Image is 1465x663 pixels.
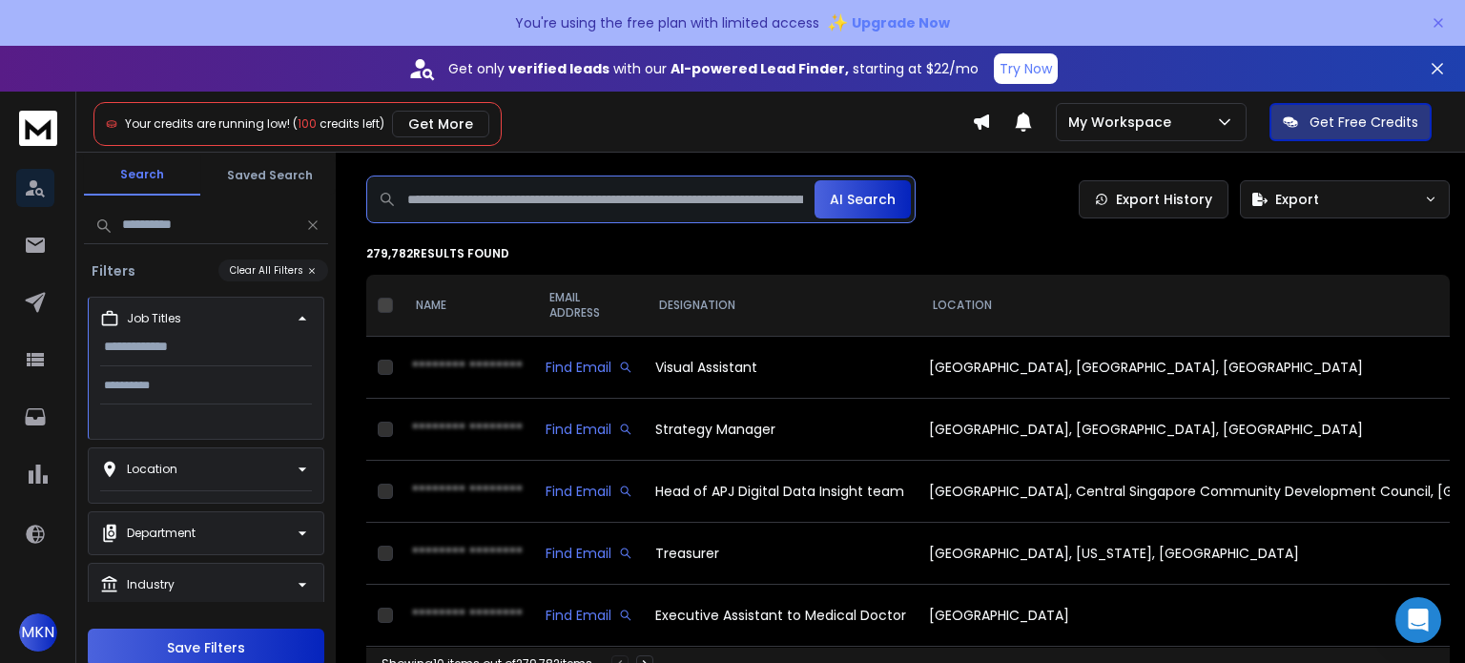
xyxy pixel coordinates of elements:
button: Search [84,155,200,196]
div: Find Email [546,482,632,501]
span: Your credits are running low! [125,115,290,132]
button: Clear All Filters [218,259,328,281]
td: Visual Assistant [644,337,918,399]
p: Try Now [1000,59,1052,78]
span: ( credits left) [293,115,384,132]
th: DESIGNATION [644,275,918,337]
td: Strategy Manager [644,399,918,461]
div: Find Email [546,606,632,625]
p: Get only with our starting at $22/mo [448,59,979,78]
p: You're using the free plan with limited access [515,13,819,32]
th: NAME [401,275,534,337]
p: My Workspace [1068,113,1179,132]
img: logo [19,111,57,146]
strong: AI-powered Lead Finder, [671,59,849,78]
button: MKN [19,613,57,652]
p: 279,782 results found [366,246,1450,261]
a: Export History [1079,180,1228,218]
th: EMAIL ADDRESS [534,275,644,337]
span: Export [1275,190,1319,209]
p: Get Free Credits [1310,113,1418,132]
span: Upgrade Now [852,13,950,32]
button: AI Search [815,180,911,218]
p: Job Titles [127,311,181,326]
button: Try Now [994,53,1058,84]
p: Industry [127,577,175,592]
p: Department [127,526,196,541]
div: Find Email [546,358,632,377]
td: Treasurer [644,523,918,585]
button: Get Free Credits [1269,103,1432,141]
div: Find Email [546,420,632,439]
p: Location [127,462,177,477]
div: Find Email [546,544,632,563]
button: Get More [392,111,489,137]
button: ✨Upgrade Now [827,4,950,42]
td: Executive Assistant to Medical Doctor [644,585,918,647]
strong: verified leads [508,59,609,78]
div: Open Intercom Messenger [1395,597,1441,643]
button: Saved Search [212,156,328,195]
h3: Filters [84,261,143,280]
span: ✨ [827,10,848,36]
span: 100 [298,115,317,132]
td: Head of APJ Digital Data Insight team [644,461,918,523]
